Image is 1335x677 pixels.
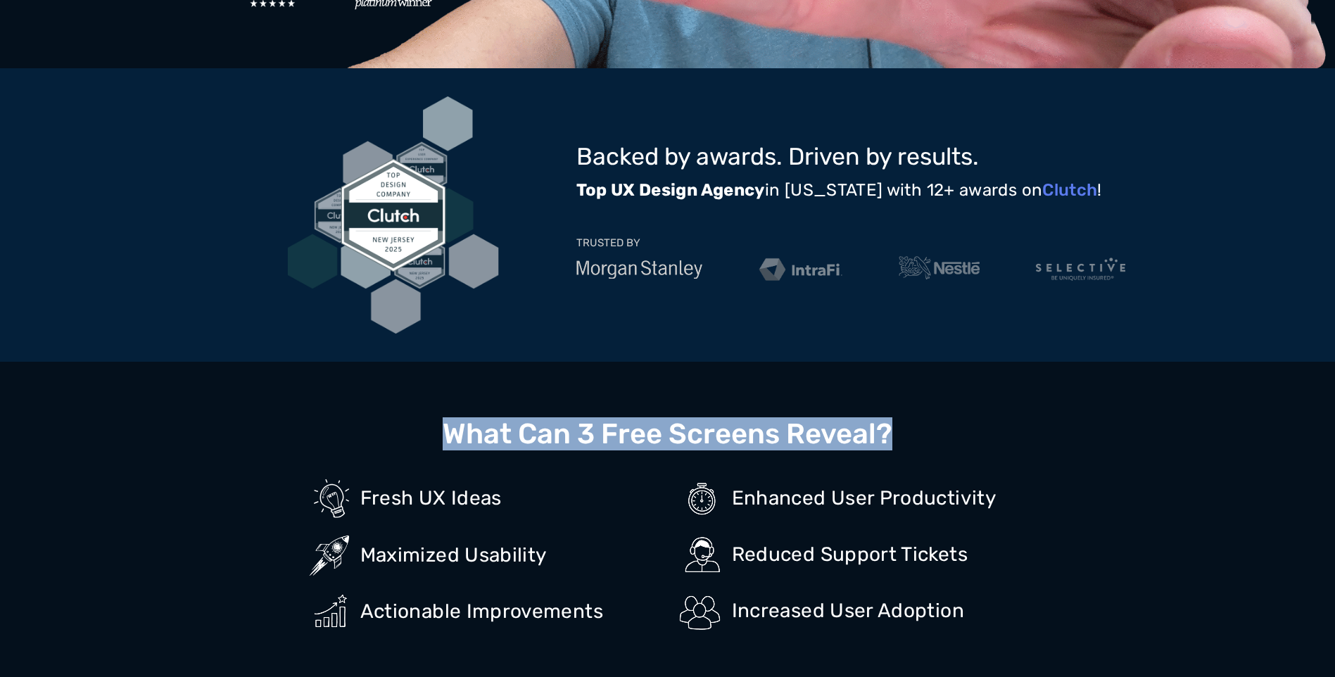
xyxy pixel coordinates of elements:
p: in [US_STATE] with 12+ awards on ! [576,179,1125,201]
h3: Reduced Support Tickets [732,543,1034,566]
h2: What Can 3 Free Screens Reveal? [443,418,892,450]
span: Backed by awards. Driven by results. [576,142,979,171]
p: TRUSTED BY [576,238,640,248]
p: Fresh UX Ideas [360,487,662,510]
h3: Increased User Adoption [732,600,1034,622]
h3: Actionable Improvements [360,600,662,623]
h3: Maximized Usability [360,544,662,567]
a: Clutch [1042,180,1097,200]
strong: Top UX Design Agency [576,180,765,200]
h3: Enhanced User Productivity [732,487,1034,510]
